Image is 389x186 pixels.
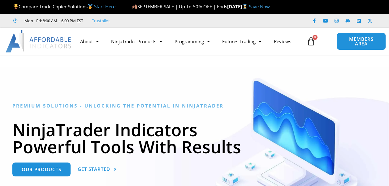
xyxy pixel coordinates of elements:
[243,4,247,9] img: ⌛
[105,34,168,49] a: NinjaTrader Products
[268,34,297,49] a: Reviews
[78,163,117,176] a: Get Started
[132,4,137,9] img: 🍂
[6,30,72,53] img: LogoAI | Affordable Indicators – NinjaTrader
[94,3,115,10] a: Start Here
[74,34,105,49] a: About
[313,35,318,40] span: 0
[12,121,377,155] h1: NinjaTrader Indicators Powerful Tools With Results
[14,4,18,9] img: 🏆
[78,167,110,171] span: Get Started
[168,34,216,49] a: Programming
[132,3,227,10] span: SEPTEMBER SALE | Up To 50% OFF | Ends
[74,34,304,49] nav: Menu
[23,17,83,24] span: Mon - Fri: 8:00 AM – 6:00 PM EST
[297,32,325,50] a: 0
[88,4,93,9] img: 🥇
[22,167,61,172] span: Our Products
[227,3,249,10] strong: [DATE]
[12,163,71,176] a: Our Products
[92,17,110,24] a: Trustpilot
[337,33,386,50] a: MEMBERS AREA
[343,37,379,46] span: MEMBERS AREA
[216,34,268,49] a: Futures Trading
[249,3,270,10] a: Save Now
[13,3,115,10] span: Compare Trade Copier Solutions
[12,103,377,109] h6: Premium Solutions - Unlocking the Potential in NinjaTrader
